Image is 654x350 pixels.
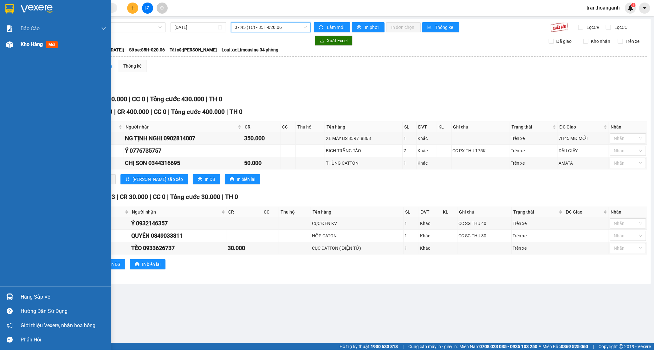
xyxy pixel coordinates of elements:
[326,160,401,167] div: THÙNG CATTON
[125,134,242,143] div: NG TỊNH NGHI 0902814007
[6,41,13,48] img: warehouse-icon
[98,259,125,269] button: printerIn DS
[554,38,574,45] span: Đã giao
[243,122,281,132] th: CR
[7,337,13,343] span: message
[441,207,457,217] th: KL
[623,38,642,45] span: Trên xe
[422,22,459,32] button: bar-chartThống kê
[117,193,118,201] span: |
[513,208,558,215] span: Trạng thái
[420,220,440,227] div: Khác
[639,3,650,14] button: caret-down
[150,95,204,103] span: Tổng cước 430.000
[120,174,188,184] button: sort-ascending[PERSON_NAME] sắp xếp
[225,193,238,201] span: TH 0
[230,177,234,182] span: printer
[170,193,220,201] span: Tổng cước 30.000
[418,147,436,154] div: Khác
[21,321,95,329] span: Giới thiệu Vexere, nhận hoa hồng
[418,160,436,167] div: Khác
[371,344,398,349] strong: 1900 633 818
[150,193,151,201] span: |
[135,262,139,267] span: printer
[281,122,296,132] th: CC
[226,108,228,116] span: |
[405,245,418,252] div: 1
[453,147,509,154] div: CC PX THU 175K
[560,123,602,130] span: ĐC Giao
[147,95,148,103] span: |
[542,343,588,350] span: Miền Bắc
[619,344,623,349] span: copyright
[593,343,594,350] span: |
[46,41,58,48] span: mới
[228,244,261,253] div: 30.000
[312,220,402,227] div: CỤC ĐEN KV
[386,22,421,32] button: In đơn chọn
[404,135,415,142] div: 1
[206,95,207,103] span: |
[21,41,43,47] span: Kho hàng
[539,345,541,348] span: ⚪️
[7,322,13,328] span: notification
[559,147,608,154] div: DẦU GIÂY
[168,108,170,116] span: |
[611,123,645,130] div: Nhãn
[174,24,217,31] input: 14/10/2025
[205,176,215,183] span: In DS
[222,46,278,53] span: Loại xe: Limousine 34 phòng
[132,208,220,215] span: Người nhận
[170,46,217,53] span: Tài xế: [PERSON_NAME]
[327,37,347,44] span: Xuất Excel
[230,108,243,116] span: TH 0
[512,123,551,130] span: Trạng thái
[131,231,226,240] div: QUYÊN 0849033811
[628,5,633,11] img: icon-new-feature
[153,193,165,201] span: CC 0
[237,176,255,183] span: In biên lai
[142,261,160,268] span: In biên lai
[167,193,169,201] span: |
[457,207,512,217] th: Ghi chú
[419,207,442,217] th: ĐVT
[123,63,141,69] div: Thống kê
[319,25,324,30] span: sync
[325,122,403,132] th: Tên hàng
[559,135,608,142] div: 7H45 MĐ MỚI
[103,193,115,201] span: SL 3
[209,95,222,103] span: TH 0
[559,160,608,167] div: AMATA
[458,232,510,239] div: CC SG THU 30
[244,134,279,143] div: 350.000
[403,343,404,350] span: |
[437,122,452,132] th: KL
[405,220,418,227] div: 1
[365,24,379,31] span: In phơi
[198,177,202,182] span: printer
[513,232,563,239] div: Trên xe
[561,344,588,349] strong: 0369 525 060
[327,24,345,31] span: Làm mới
[145,6,150,10] span: file-add
[326,147,401,154] div: BỊCH TRẮNG TÁO
[632,3,634,7] span: 1
[262,207,279,217] th: CC
[435,24,454,31] span: Thống kê
[132,95,145,103] span: CC 0
[129,46,165,53] span: Số xe: 85H-020.06
[340,343,398,350] span: Hỗ trợ kỹ thuật:
[352,22,385,32] button: printerIn phơi
[420,232,440,239] div: Khác
[120,193,148,201] span: CR 30.000
[142,3,153,14] button: file-add
[160,6,164,10] span: aim
[458,220,510,227] div: CC SG THU 40
[408,343,458,350] span: Cung cấp máy in - giấy in:
[110,261,120,268] span: In DS
[244,159,279,168] div: 50.000
[320,38,324,43] span: download
[5,4,14,14] img: logo-vxr
[21,24,40,32] span: Báo cáo
[296,122,325,132] th: Thu hộ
